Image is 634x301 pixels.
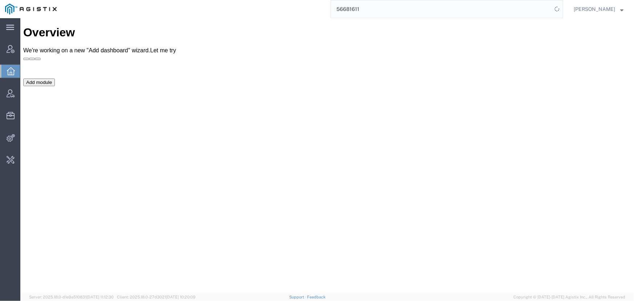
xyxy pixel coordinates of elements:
input: Search for shipment number, reference number [331,0,552,18]
span: [DATE] 11:12:30 [86,295,114,299]
span: Server: 2025.18.0-d1e9a510831 [29,295,114,299]
a: Let me try [130,29,156,35]
span: Client: 2025.18.0-27d3021 [117,295,195,299]
span: Copyright © [DATE]-[DATE] Agistix Inc., All Rights Reserved [513,294,625,300]
button: [PERSON_NAME] [573,5,624,13]
span: [DATE] 10:20:09 [166,295,195,299]
button: Add module [3,60,35,68]
a: Support [289,295,307,299]
span: Jenneffer Jahraus [574,5,615,13]
iframe: FS Legacy Container [20,18,634,293]
a: Feedback [307,295,326,299]
img: logo [5,4,57,15]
